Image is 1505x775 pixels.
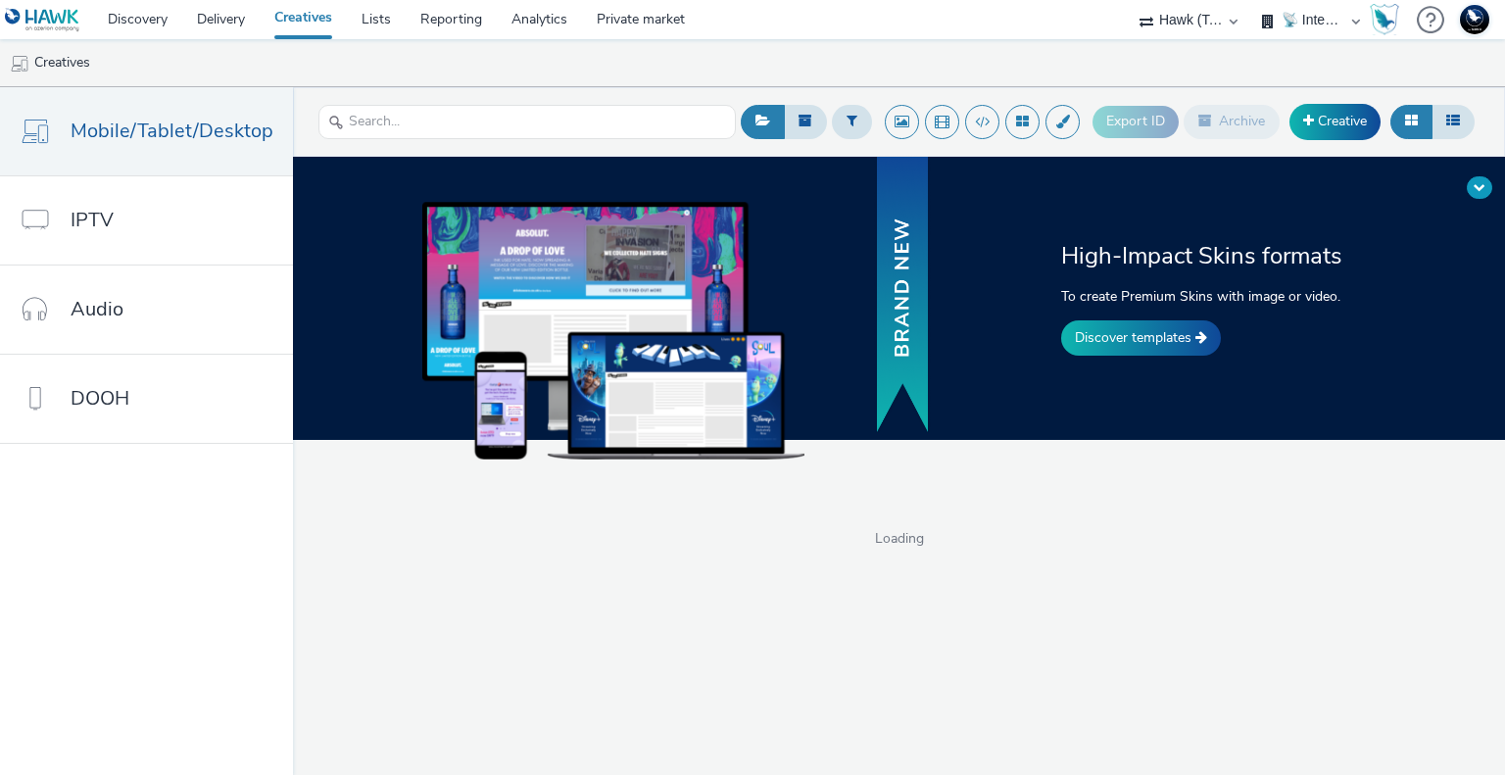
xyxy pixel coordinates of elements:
img: Support Hawk [1460,5,1489,34]
button: Table [1432,105,1475,138]
a: Hawk Academy [1370,4,1407,35]
button: Export ID [1092,106,1179,137]
img: mobile [10,54,29,73]
img: example of skins on dekstop, tablet and mobile devices [422,202,804,459]
h2: High-Impact Skins formats [1061,240,1354,271]
button: Grid [1390,105,1432,138]
span: DOOH [71,384,129,412]
img: Hawk Academy [1370,4,1399,35]
span: IPTV [71,206,114,234]
img: undefined Logo [5,8,80,32]
p: To create Premium Skins with image or video. [1061,286,1354,307]
span: Mobile/Tablet/Desktop [71,117,273,145]
a: Discover templates [1061,320,1221,356]
button: Archive [1184,105,1280,138]
a: Creative [1289,104,1381,139]
span: Loading [293,529,1505,549]
span: Audio [71,295,123,323]
img: banner with new text [873,154,932,437]
input: Search... [318,105,736,139]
